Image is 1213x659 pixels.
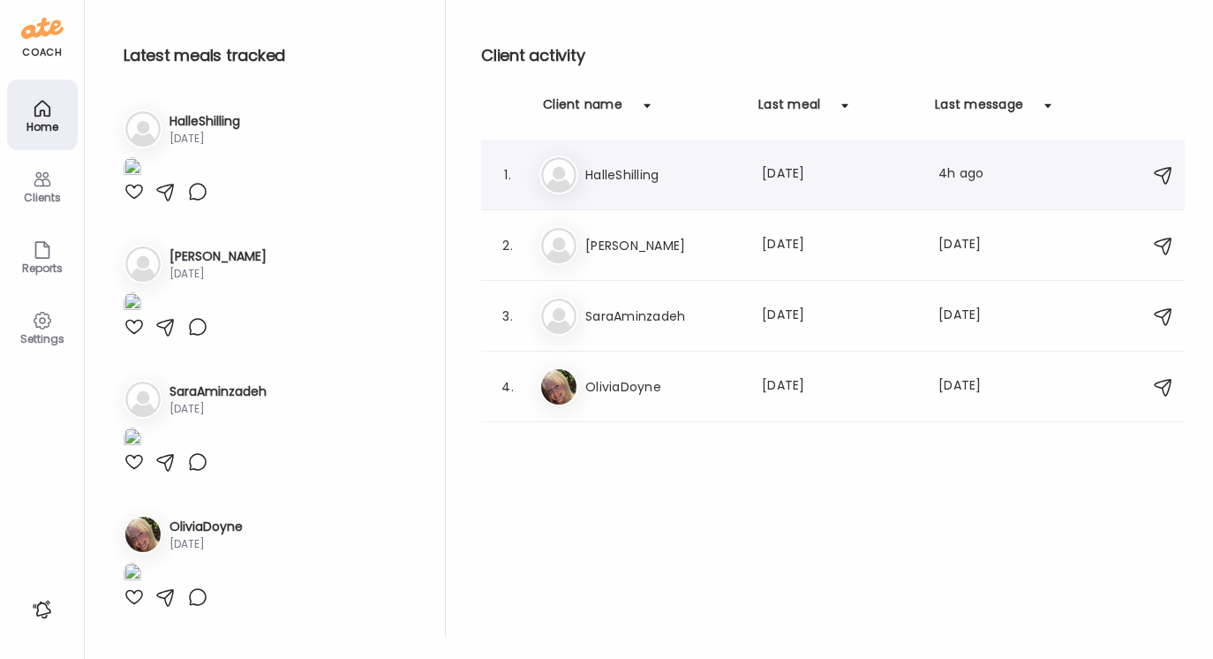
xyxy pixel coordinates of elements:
div: [DATE] [170,401,267,417]
div: [DATE] [938,235,1007,256]
img: images%2F9DNuC7wyMIOPwWIPH7oJytaD6zy2%2FnF6U5NwZW2BxS53gPXyP%2FuUErMQJe7S8F8gdrFY7n_1080 [124,563,141,587]
div: Clients [11,192,74,203]
div: 2. [497,235,518,256]
img: avatars%2F9DNuC7wyMIOPwWIPH7oJytaD6zy2 [541,369,576,405]
div: [DATE] [170,266,267,282]
h3: [PERSON_NAME] [585,235,741,256]
img: bg-avatar-default.svg [541,299,576,334]
img: bg-avatar-default.svg [125,246,161,282]
h3: HalleShilling [585,164,741,186]
img: bg-avatar-default.svg [541,157,576,193]
div: [DATE] [762,235,917,256]
div: [DATE] [762,164,917,186]
div: Reports [11,262,74,274]
div: 4h ago [938,164,1007,186]
h3: SaraAminzadeh [170,383,267,401]
div: 1. [497,164,518,186]
img: avatars%2F9DNuC7wyMIOPwWIPH7oJytaD6zy2 [125,517,161,552]
h3: SaraAminzadeh [585,306,741,327]
div: Last message [935,95,1023,124]
h3: HalleShilling [170,112,240,131]
div: 3. [497,306,518,327]
div: [DATE] [762,306,917,327]
div: Settings [11,333,74,345]
img: bg-avatar-default.svg [125,382,161,417]
img: images%2FeOBBQAkIlDN3xvG7Mn88FHS2sBf1%2FtFXOysCgqh3oOfy5euOU%2F7IOaeTf1F6PTsnZmE8bO_1080 [124,428,141,451]
img: images%2FEgRRFZJIFOS3vU4CZvMTZA1MQ8g1%2FqEh8lVUfS6R7G7pBjRuL%2F0mvlt3C5vPc2S2VsmZ2E_1080 [124,292,141,316]
h2: Latest meals tracked [124,42,417,69]
div: coach [22,45,62,60]
img: ate [21,14,64,42]
div: [DATE] [762,376,917,398]
div: 4. [497,376,518,398]
h3: OliviaDoyne [585,376,741,398]
div: Client name [543,95,622,124]
div: [DATE] [938,306,1007,327]
div: Home [11,121,74,133]
h3: [PERSON_NAME] [170,247,267,266]
div: [DATE] [170,131,240,147]
img: images%2FB1LhXb8r3FSHAJWuBrmgaQEclVN2%2FfHcMjUec41cXVwQaxnNI%2Fd9MT5iP9SQNCkemaIA0u_1080 [124,157,141,181]
div: Last meal [758,95,820,124]
div: [DATE] [170,536,243,552]
div: [DATE] [938,376,1007,398]
h3: OliviaDoyne [170,518,243,536]
img: bg-avatar-default.svg [125,111,161,147]
h2: Client activity [481,42,1185,69]
img: bg-avatar-default.svg [541,228,576,263]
